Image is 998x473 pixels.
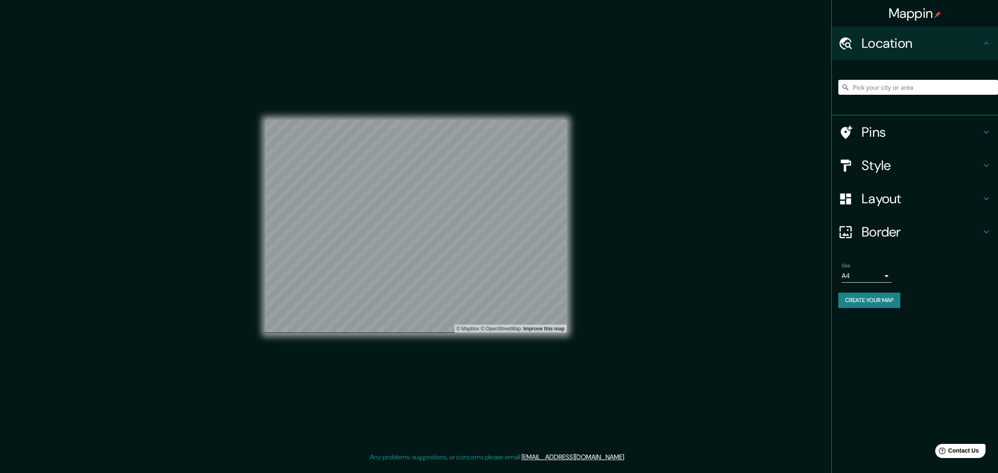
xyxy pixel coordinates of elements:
div: Layout [832,182,998,215]
iframe: Help widget launcher [924,441,989,464]
h4: Mappin [889,5,941,22]
input: Pick your city or area [838,80,998,95]
div: Border [832,215,998,249]
label: Size [842,262,850,269]
a: Mapbox [457,326,479,332]
img: pin-icon.png [934,11,941,18]
a: Map feedback [523,326,564,332]
h4: Location [862,35,981,52]
div: A4 [842,269,892,283]
div: Style [832,149,998,182]
a: [EMAIL_ADDRESS][DOMAIN_NAME] [521,453,624,461]
canvas: Map [265,120,567,333]
p: Any problems, suggestions, or concerns please email . [370,452,625,462]
div: Pins [832,116,998,149]
h4: Border [862,224,981,240]
div: . [627,452,628,462]
h4: Layout [862,190,981,207]
a: OpenStreetMap [481,326,521,332]
button: Create your map [838,293,900,308]
h4: Pins [862,124,981,140]
h4: Style [862,157,981,174]
div: . [625,452,627,462]
div: Location [832,27,998,60]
